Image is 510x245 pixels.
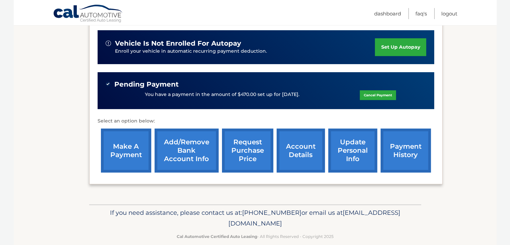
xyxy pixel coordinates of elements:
img: alert-white.svg [106,41,111,46]
a: request purchase price [222,129,273,173]
a: update personal info [328,129,377,173]
a: Cancel Payment [360,90,396,100]
p: If you need assistance, please contact us at: or email us at [94,207,417,229]
span: [PHONE_NUMBER] [242,209,301,216]
p: - All Rights Reserved - Copyright 2025 [94,233,417,240]
span: Pending Payment [114,80,179,89]
a: make a payment [101,129,151,173]
strong: Cal Automotive Certified Auto Leasing [177,234,257,239]
a: FAQ's [415,8,427,19]
p: Enroll your vehicle in automatic recurring payment deduction. [115,48,375,55]
a: Cal Automotive [53,4,123,24]
p: You have a payment in the amount of $470.00 set up for [DATE]. [145,91,299,98]
a: Dashboard [374,8,401,19]
img: check-green.svg [106,82,110,86]
a: payment history [381,129,431,173]
a: set up autopay [375,38,426,56]
span: vehicle is not enrolled for autopay [115,39,241,48]
a: account details [277,129,325,173]
a: Logout [441,8,457,19]
p: Select an option below: [98,117,434,125]
a: Add/Remove bank account info [155,129,219,173]
span: [EMAIL_ADDRESS][DOMAIN_NAME] [228,209,400,227]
